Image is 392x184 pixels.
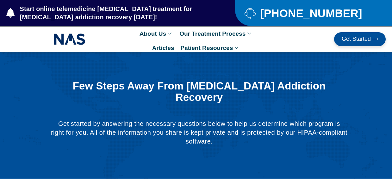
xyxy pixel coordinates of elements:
a: Articles [149,41,177,55]
h1: Few Steps Away From [MEDICAL_DATA] Addiction Recovery [67,80,332,103]
a: [PHONE_NUMBER] [245,8,376,19]
span: [PHONE_NUMBER] [258,9,362,17]
a: Get Started [334,32,386,46]
img: NAS_email_signature-removebg-preview.png [54,32,85,46]
a: Our Treatment Process [176,27,256,41]
a: Patient Resources [177,41,243,55]
a: About Us [136,27,176,41]
span: Start online telemedicine [MEDICAL_DATA] treatment for [MEDICAL_DATA] addiction recovery [DATE]! [18,5,210,21]
a: Start online telemedicine [MEDICAL_DATA] treatment for [MEDICAL_DATA] addiction recovery [DATE]! [6,5,210,21]
span: Get Started [342,36,371,42]
p: Get started by answering the necessary questions below to help us determine which program is righ... [51,119,347,146]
